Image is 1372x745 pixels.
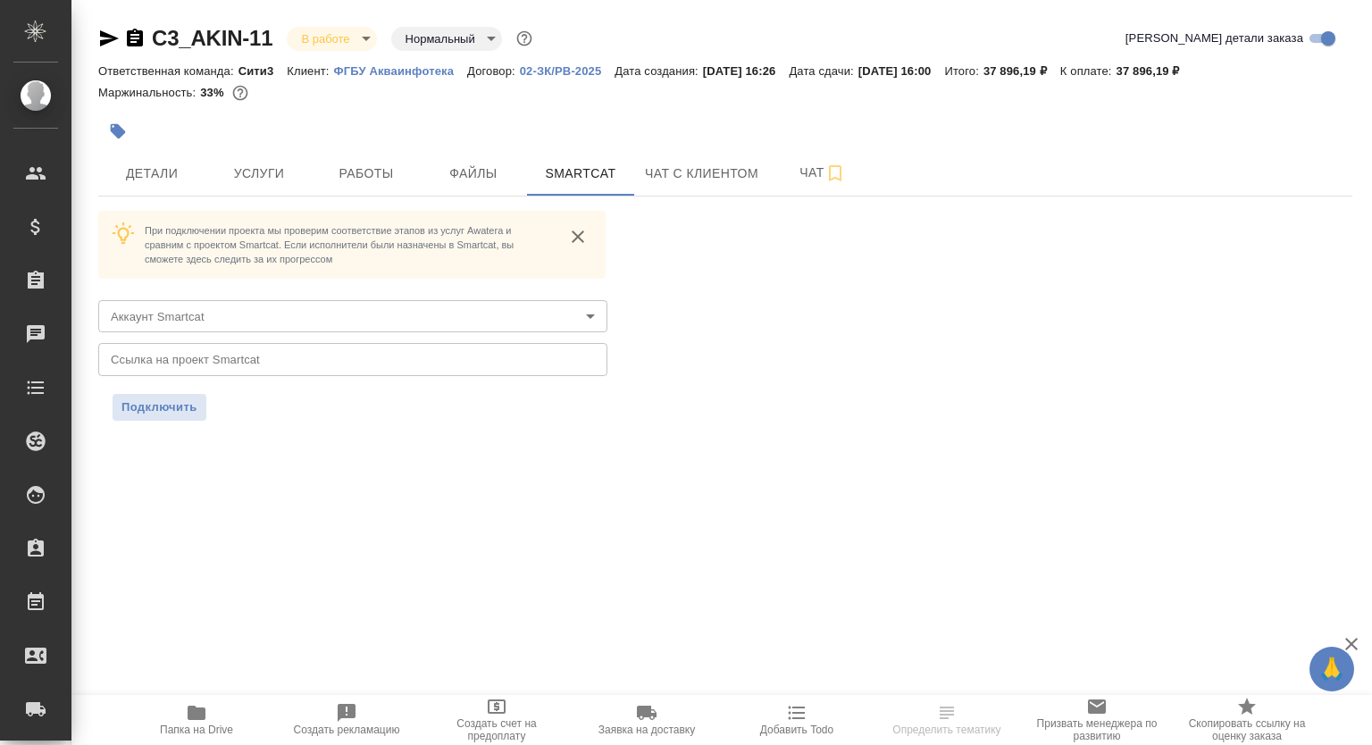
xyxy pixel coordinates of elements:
button: 🙏 [1309,647,1354,691]
span: Работы [323,163,409,185]
button: Нормальный [400,31,481,46]
button: Доп статусы указывают на важность/срочность заказа [513,27,536,50]
p: 02-ЗК/РВ-2025 [520,64,615,78]
span: Услуги [216,163,302,185]
span: Подключить [121,398,197,416]
svg: Подписаться [824,163,846,184]
span: Smartcat [538,163,623,185]
span: Детали [109,163,195,185]
p: 37 896,19 ₽ [983,64,1060,78]
p: Клиент: [287,64,333,78]
p: Дата сдачи: [789,64,857,78]
p: Ответственная команда: [98,64,238,78]
div: В работе [391,27,502,51]
button: Скопировать ссылку [124,28,146,49]
span: Файлы [431,163,516,185]
a: 02-ЗК/РВ-2025 [520,63,615,78]
button: В работе [296,31,355,46]
div: В работе [287,27,376,51]
a: ФГБУ Акваинфотека [334,63,468,78]
p: 37 896,19 ₽ [1117,64,1193,78]
p: Итого: [944,64,983,78]
span: Чат с клиентом [645,163,758,185]
span: Чат [780,162,866,184]
p: Маржинальность: [98,86,200,99]
a: C3_AKIN-11 [152,26,272,50]
div: ​ [98,300,607,332]
p: 33% [200,86,228,99]
p: ФГБУ Акваинфотека [334,64,468,78]
span: 🙏 [1317,650,1347,688]
p: Дата создания: [615,64,702,78]
button: Скопировать ссылку для ЯМессенджера [98,28,120,49]
button: 21182.00 RUB; [229,81,252,105]
p: При подключении проекта мы проверим соответствие этапов из услуг Awatera и сравним с проектом Sma... [145,223,550,266]
button: Добавить тэг [98,112,138,151]
p: К оплате: [1060,64,1117,78]
p: Договор: [467,64,520,78]
p: [DATE] 16:00 [858,64,945,78]
p: Сити3 [238,64,288,78]
p: [DATE] 16:26 [703,64,790,78]
button: Подключить [113,394,206,421]
button: close [565,223,591,250]
span: [PERSON_NAME] детали заказа [1125,29,1303,47]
